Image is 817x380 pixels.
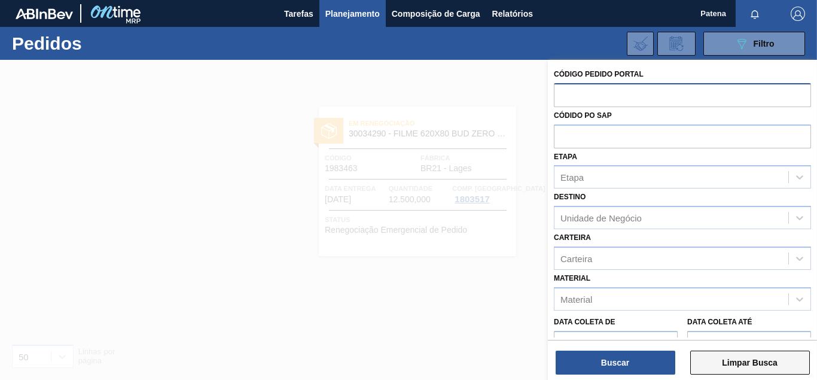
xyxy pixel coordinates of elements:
div: Material [560,294,592,304]
div: Unidade de Negócio [560,213,642,223]
label: Etapa [554,153,577,161]
span: Tarefas [284,7,313,21]
span: Composição de Carga [392,7,480,21]
button: Notificações [736,5,774,22]
img: TNhmsLtSVTkK8tSr43FrP2fwEKptu5GPRR3wAAAABJRU5ErkJggg== [16,8,73,19]
button: Filtro [703,32,805,56]
input: dd/mm/yyyy [554,331,678,355]
div: Etapa [560,172,584,183]
span: Filtro [754,39,775,48]
div: Solicitação de Revisão de Pedidos [657,32,696,56]
span: Relatórios [492,7,533,21]
img: Logout [791,7,805,21]
h1: Pedidos [12,37,179,50]
label: Códido PO SAP [554,111,612,120]
div: Carteira [560,253,592,263]
span: Planejamento [325,7,380,21]
label: Código Pedido Portal [554,70,644,78]
label: Data coleta até [687,318,752,326]
div: Importar Negociações dos Pedidos [627,32,654,56]
input: dd/mm/yyyy [687,331,811,355]
label: Carteira [554,233,591,242]
label: Data coleta de [554,318,615,326]
label: Destino [554,193,586,201]
label: Material [554,274,590,282]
